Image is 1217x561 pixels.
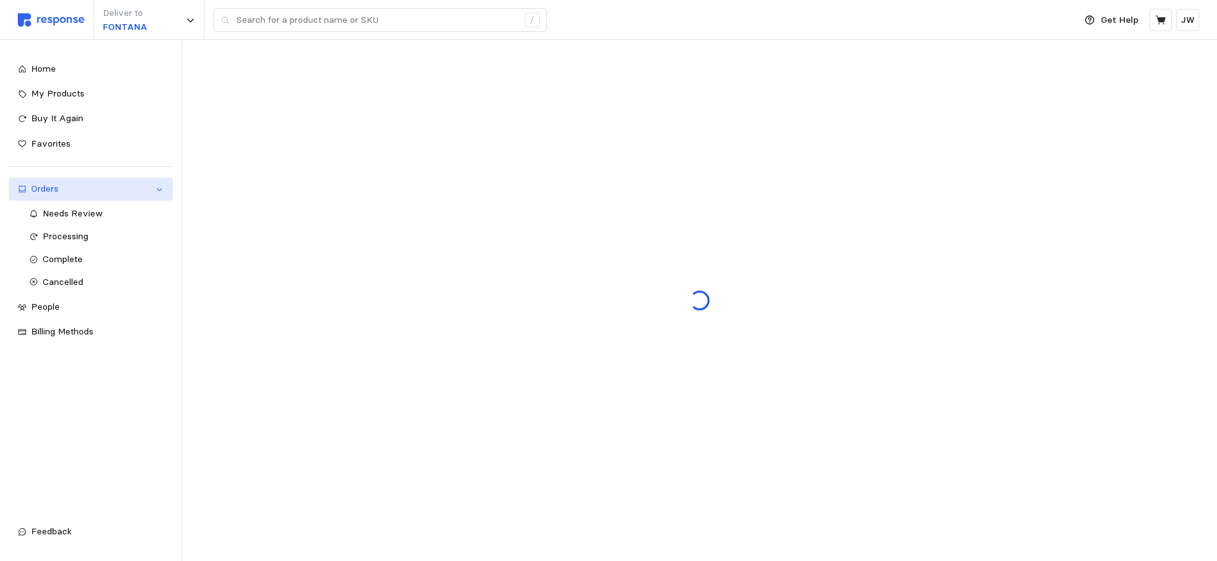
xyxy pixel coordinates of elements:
span: Processing [43,230,88,242]
div: Orders [31,182,151,196]
span: Billing Methods [31,326,93,337]
a: My Products [9,82,173,105]
p: JW [1181,13,1195,27]
a: Processing [20,225,173,248]
span: Buy It Again [31,112,83,124]
a: Home [9,58,173,81]
img: svg%3e [18,13,84,27]
span: Complete [43,253,83,265]
span: Cancelled [43,276,83,287]
p: FONTANA [103,20,147,34]
input: Search for a product name or SKU [236,9,518,32]
span: My Products [31,88,84,99]
div: / [525,13,540,28]
a: Billing Methods [9,320,173,343]
a: People [9,296,173,319]
a: Needs Review [20,202,173,225]
button: JW [1176,9,1199,31]
p: Deliver to [103,6,147,20]
a: Complete [20,248,173,271]
a: Cancelled [20,271,173,294]
a: Buy It Again [9,107,173,130]
p: Get Help [1101,13,1138,27]
span: Needs Review [43,208,103,219]
a: Orders [9,178,173,201]
button: Get Help [1077,8,1146,32]
a: Favorites [9,133,173,155]
span: Home [31,63,56,74]
span: Feedback [31,525,72,537]
button: Feedback [9,520,173,543]
span: Favorites [31,138,71,149]
span: People [31,301,60,312]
